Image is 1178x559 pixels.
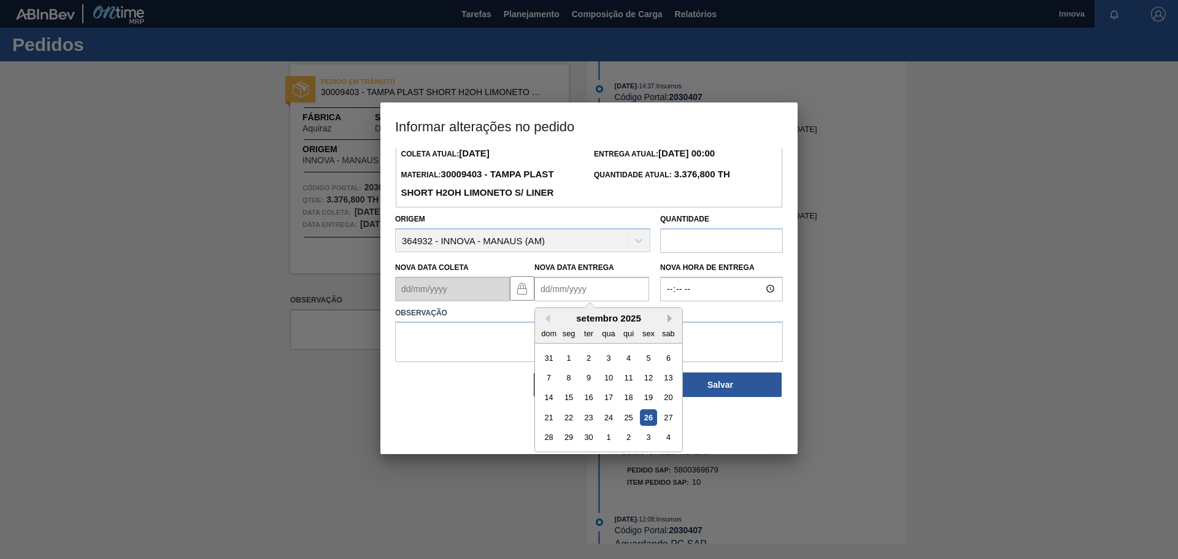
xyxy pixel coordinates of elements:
[620,409,637,426] div: Choose quinta-feira, 25 de setembro de 2025
[534,372,656,397] button: Fechar
[659,372,782,397] button: Salvar
[660,259,783,277] label: Nova Hora de Entrega
[534,277,649,301] input: dd/mm/yyyy
[580,369,597,386] div: Choose terça-feira, 9 de setembro de 2025
[640,349,656,366] div: Choose sexta-feira, 5 de setembro de 2025
[561,369,577,386] div: Choose segunda-feira, 8 de setembro de 2025
[640,429,656,445] div: Choose sexta-feira, 3 de outubro de 2025
[672,169,730,179] strong: 3.376,800 TH
[561,389,577,406] div: Choose segunda-feira, 15 de setembro de 2025
[640,369,656,386] div: Choose sexta-feira, 12 de setembro de 2025
[561,349,577,366] div: Choose segunda-feira, 1 de setembro de 2025
[395,215,425,223] label: Origem
[620,325,637,341] div: qui
[594,150,715,158] span: Entrega Atual:
[561,325,577,341] div: seg
[660,349,677,366] div: Choose sábado, 6 de setembro de 2025
[660,389,677,406] div: Choose sábado, 20 de setembro de 2025
[401,171,553,198] span: Material:
[600,389,617,406] div: Choose quarta-feira, 17 de setembro de 2025
[380,102,798,149] h3: Informar alterações no pedido
[600,409,617,426] div: Choose quarta-feira, 24 de setembro de 2025
[541,429,557,445] div: Choose domingo, 28 de setembro de 2025
[510,276,534,301] button: locked
[580,389,597,406] div: Choose terça-feira, 16 de setembro de 2025
[660,325,677,341] div: sab
[594,171,730,179] span: Quantidade Atual:
[640,389,656,406] div: Choose sexta-feira, 19 de setembro de 2025
[459,148,490,158] strong: [DATE]
[580,349,597,366] div: Choose terça-feira, 2 de setembro de 2025
[660,215,709,223] label: Quantidade
[541,325,557,341] div: dom
[658,148,715,158] strong: [DATE] 00:00
[600,349,617,366] div: Choose quarta-feira, 3 de setembro de 2025
[668,314,676,323] button: Next Month
[515,281,529,296] img: locked
[395,263,469,272] label: Nova Data Coleta
[541,409,557,426] div: Choose domingo, 21 de setembro de 2025
[561,429,577,445] div: Choose segunda-feira, 29 de setembro de 2025
[620,429,637,445] div: Choose quinta-feira, 2 de outubro de 2025
[401,150,489,158] span: Coleta Atual:
[395,277,510,301] input: dd/mm/yyyy
[640,409,656,426] div: Choose sexta-feira, 26 de setembro de 2025
[535,313,682,323] div: setembro 2025
[600,369,617,386] div: Choose quarta-feira, 10 de setembro de 2025
[561,409,577,426] div: Choose segunda-feira, 22 de setembro de 2025
[620,349,637,366] div: Choose quinta-feira, 4 de setembro de 2025
[541,314,550,323] button: Previous Month
[580,409,597,426] div: Choose terça-feira, 23 de setembro de 2025
[541,349,557,366] div: Choose domingo, 31 de agosto de 2025
[539,347,678,447] div: month 2025-09
[541,389,557,406] div: Choose domingo, 14 de setembro de 2025
[600,429,617,445] div: Choose quarta-feira, 1 de outubro de 2025
[600,325,617,341] div: qua
[660,429,677,445] div: Choose sábado, 4 de outubro de 2025
[395,304,783,322] label: Observação
[660,409,677,426] div: Choose sábado, 27 de setembro de 2025
[401,169,553,198] strong: 30009403 - TAMPA PLAST SHORT H2OH LIMONETO S/ LINER
[541,369,557,386] div: Choose domingo, 7 de setembro de 2025
[620,389,637,406] div: Choose quinta-feira, 18 de setembro de 2025
[534,263,614,272] label: Nova Data Entrega
[660,369,677,386] div: Choose sábado, 13 de setembro de 2025
[620,369,637,386] div: Choose quinta-feira, 11 de setembro de 2025
[580,325,597,341] div: ter
[580,429,597,445] div: Choose terça-feira, 30 de setembro de 2025
[640,325,656,341] div: sex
